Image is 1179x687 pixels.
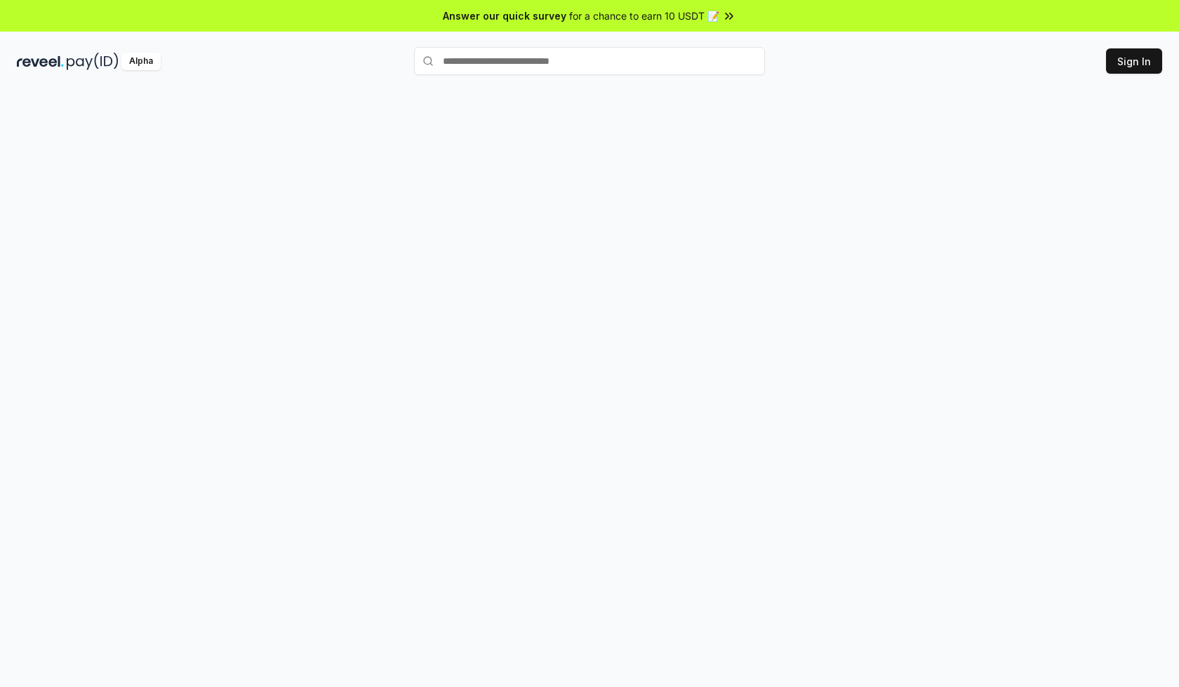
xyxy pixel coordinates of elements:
[121,53,161,70] div: Alpha
[569,8,719,23] span: for a chance to earn 10 USDT 📝
[17,53,64,70] img: reveel_dark
[67,53,119,70] img: pay_id
[1106,48,1162,74] button: Sign In
[443,8,566,23] span: Answer our quick survey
